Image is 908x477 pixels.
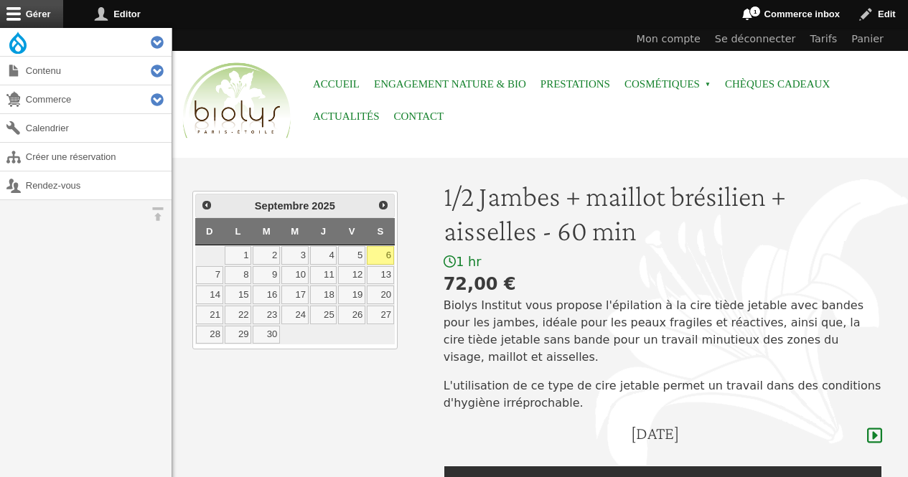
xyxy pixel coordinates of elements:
a: Mon compte [629,28,708,51]
a: Accueil [313,68,360,100]
p: Biolys Institut vous propose l'épilation à la cire tiède jetable avec bandes pour les jambes, idé... [444,297,882,366]
h4: [DATE] [631,423,679,444]
span: Dimanche [206,226,213,237]
span: Septembre [255,200,309,212]
a: 10 [281,266,309,285]
a: 11 [310,266,337,285]
a: 16 [253,285,280,304]
div: 72,00 € [444,271,882,297]
a: 26 [338,306,365,324]
a: Engagement Nature & Bio [374,68,526,100]
a: 14 [196,285,223,304]
a: 7 [196,266,223,285]
a: 4 [310,246,337,265]
a: 5 [338,246,365,265]
a: 12 [338,266,365,285]
span: Suivant [378,199,389,211]
span: Lundi [235,226,240,237]
a: 21 [196,306,223,324]
img: Accueil [179,60,294,142]
a: 1 [225,246,252,265]
a: 20 [367,285,394,304]
p: L'utilisation de ce type de cire jetable permet un travail dans des conditions d'hygiène irréproc... [444,377,882,412]
button: Orientation horizontale [144,200,172,228]
a: 23 [253,306,280,324]
span: Mardi [263,226,271,237]
a: 24 [281,306,309,324]
span: 2025 [312,200,335,212]
span: » [705,82,711,88]
h1: 1/2 Jambes + maillot brésilien + aisselles - 60 min [444,179,882,248]
a: 18 [310,285,337,304]
a: 19 [338,285,365,304]
a: 13 [367,266,394,285]
a: 8 [225,266,252,285]
a: 22 [225,306,252,324]
span: Samedi [378,226,384,237]
a: Suivant [373,196,392,214]
a: Tarifs [803,28,845,51]
a: Contact [394,100,444,133]
a: Prestations [540,68,610,100]
span: Vendredi [349,226,355,237]
a: 30 [253,326,280,344]
a: 29 [225,326,252,344]
span: Mercredi [291,226,299,237]
span: 1 [749,6,761,17]
a: Se déconnecter [708,28,803,51]
a: 25 [310,306,337,324]
span: Jeudi [321,226,326,237]
a: 17 [281,285,309,304]
span: Précédent [201,199,212,211]
a: 6 [367,246,394,265]
a: 2 [253,246,280,265]
a: Panier [844,28,891,51]
div: 1 hr [444,254,882,270]
a: Actualités [313,100,380,133]
a: 28 [196,326,223,344]
span: Cosmétiques [624,68,711,100]
a: Précédent [197,196,216,214]
a: 9 [253,266,280,285]
a: 3 [281,246,309,265]
a: 27 [367,306,394,324]
header: Entête du site [172,28,908,151]
a: Chèques cadeaux [725,68,830,100]
a: 15 [225,285,252,304]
